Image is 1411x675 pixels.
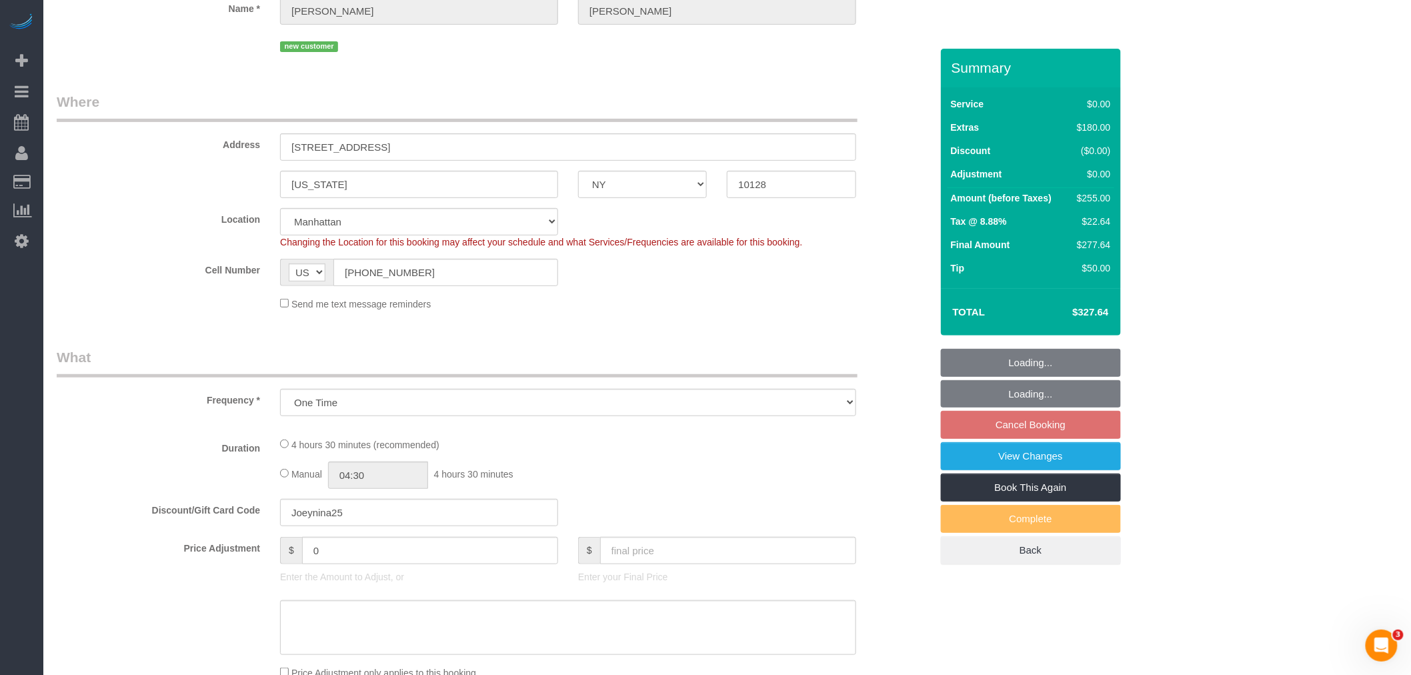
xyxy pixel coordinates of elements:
[47,389,270,407] label: Frequency *
[47,499,270,517] label: Discount/Gift Card Code
[1072,238,1110,251] div: $277.64
[47,437,270,455] label: Duration
[951,97,984,111] label: Service
[1072,121,1110,134] div: $180.00
[57,92,858,122] legend: Where
[280,237,802,247] span: Changing the Location for this booking may affect your schedule and what Services/Frequencies are...
[953,306,986,317] strong: Total
[941,442,1121,470] a: View Changes
[1072,261,1110,275] div: $50.00
[47,259,270,277] label: Cell Number
[1393,630,1404,640] span: 3
[280,171,558,198] input: City
[1032,307,1108,318] h4: $327.64
[1072,144,1110,157] div: ($0.00)
[1072,215,1110,228] div: $22.64
[47,537,270,555] label: Price Adjustment
[600,537,856,564] input: final price
[951,191,1052,205] label: Amount (before Taxes)
[47,133,270,151] label: Address
[280,537,302,564] span: $
[951,144,991,157] label: Discount
[57,348,858,378] legend: What
[1072,191,1110,205] div: $255.00
[8,13,35,32] img: Automaid Logo
[951,167,1002,181] label: Adjustment
[280,41,338,52] span: new customer
[951,261,965,275] label: Tip
[1366,630,1398,662] iframe: Intercom live chat
[291,440,439,450] span: 4 hours 30 minutes (recommended)
[941,474,1121,502] a: Book This Again
[291,299,431,309] span: Send me text message reminders
[434,469,513,480] span: 4 hours 30 minutes
[47,208,270,226] label: Location
[578,570,856,584] p: Enter your Final Price
[952,60,1114,75] h3: Summary
[951,121,980,134] label: Extras
[291,469,322,480] span: Manual
[951,238,1010,251] label: Final Amount
[578,537,600,564] span: $
[951,215,1007,228] label: Tax @ 8.88%
[1072,97,1110,111] div: $0.00
[941,536,1121,564] a: Back
[280,570,558,584] p: Enter the Amount to Adjust, or
[333,259,558,286] input: Cell Number
[727,171,856,198] input: Zip Code
[1072,167,1110,181] div: $0.00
